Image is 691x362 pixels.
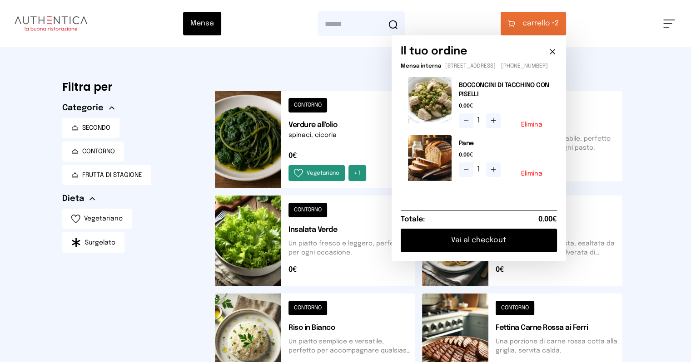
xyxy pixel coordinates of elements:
span: Mensa interna [401,64,441,69]
h2: BOCCONCINI DI TACCHINO CON PISELLI [459,81,550,99]
button: FRUTTA DI STAGIONE [62,165,151,185]
span: SECONDO [82,123,110,132]
span: 0.00€ [459,103,550,110]
button: Elimina [521,122,542,128]
button: Dieta [62,192,95,205]
h6: Filtra per [62,80,200,94]
span: Dieta [62,192,84,205]
button: Surgelato [62,232,124,253]
button: Elimina [521,171,542,177]
h2: Pane [459,139,550,148]
img: logo.8f33a47.png [15,16,87,31]
span: Categorie [62,102,104,114]
span: 0.00€ [538,214,557,225]
img: media [408,77,452,123]
h6: Totale: [401,214,425,225]
button: SECONDO [62,118,119,138]
span: 1 [477,164,482,175]
span: 1 [477,115,482,126]
span: Vegetariano [84,214,123,223]
button: carrello •2 [501,12,566,35]
button: CONTORNO [62,142,124,161]
span: carrello • [522,18,555,29]
span: 2 [522,18,559,29]
span: FRUTTA DI STAGIONE [82,171,142,180]
span: Surgelato [85,238,115,247]
span: CONTORNO [82,147,115,156]
button: Vai al checkout [401,229,557,252]
button: Mensa [183,12,221,35]
p: - [STREET_ADDRESS] - [PHONE_NUMBER] [401,63,557,70]
h6: Il tuo ordine [401,44,467,59]
span: 0.00€ [459,152,550,159]
button: Vegetariano [62,209,132,229]
img: media [408,135,452,181]
button: Categorie [62,102,114,114]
